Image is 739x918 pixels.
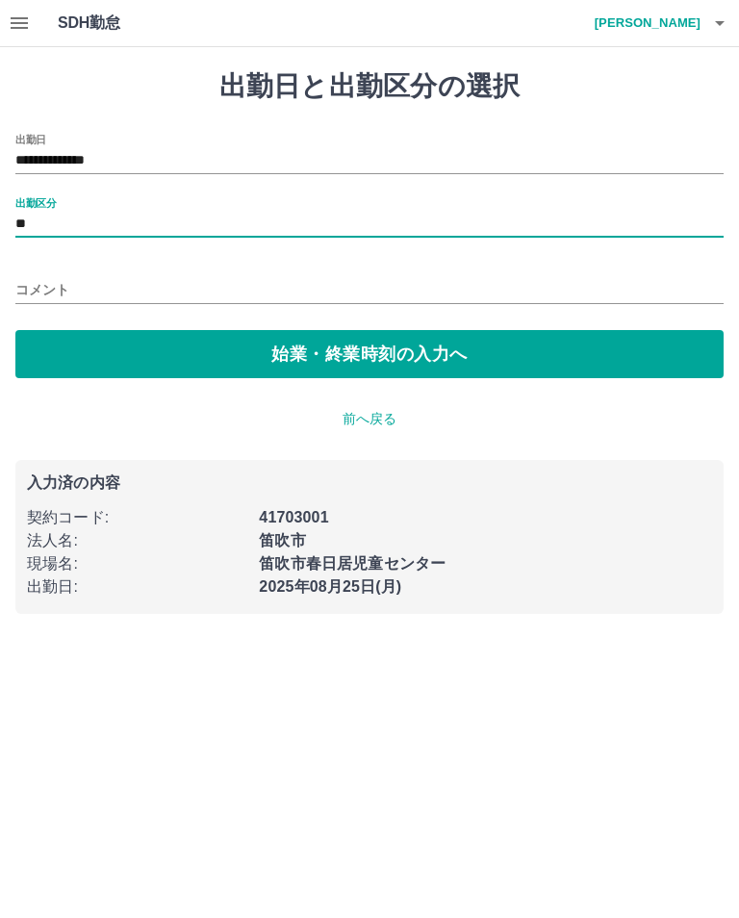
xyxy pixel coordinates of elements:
[27,506,247,529] p: 契約コード :
[15,132,46,146] label: 出勤日
[15,195,56,210] label: 出勤区分
[15,330,724,378] button: 始業・終業時刻の入力へ
[259,509,328,525] b: 41703001
[27,475,712,491] p: 入力済の内容
[27,552,247,575] p: 現場名 :
[15,409,724,429] p: 前へ戻る
[15,70,724,103] h1: 出勤日と出勤区分の選択
[27,575,247,599] p: 出勤日 :
[259,532,305,548] b: 笛吹市
[27,529,247,552] p: 法人名 :
[259,555,446,572] b: 笛吹市春日居児童センター
[259,578,401,595] b: 2025年08月25日(月)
